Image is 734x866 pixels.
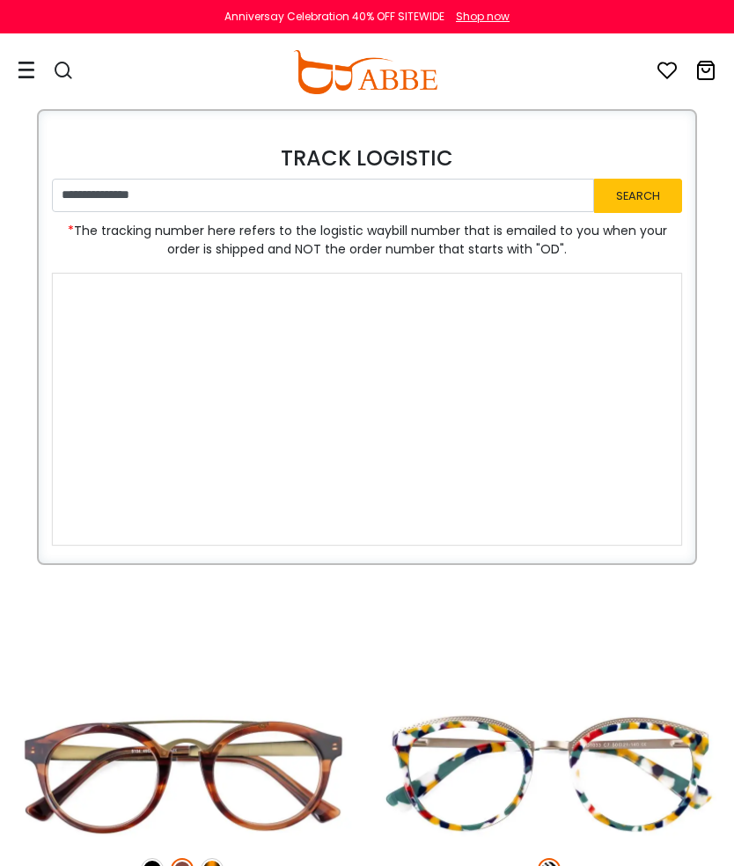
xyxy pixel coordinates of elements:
[376,688,725,863] img: loading
[594,179,682,213] button: Search
[9,688,358,863] img: loading
[447,9,510,24] a: Shop now
[52,146,683,172] h4: TRACK LOGISTIC
[224,9,444,25] div: Anniversay Celebration 40% OFF SITEWIDE
[52,222,683,259] span: The tracking number here refers to the logistic waybill number that is emailed to you when your o...
[456,9,510,25] div: Shop now
[293,50,437,94] img: abbeglasses.com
